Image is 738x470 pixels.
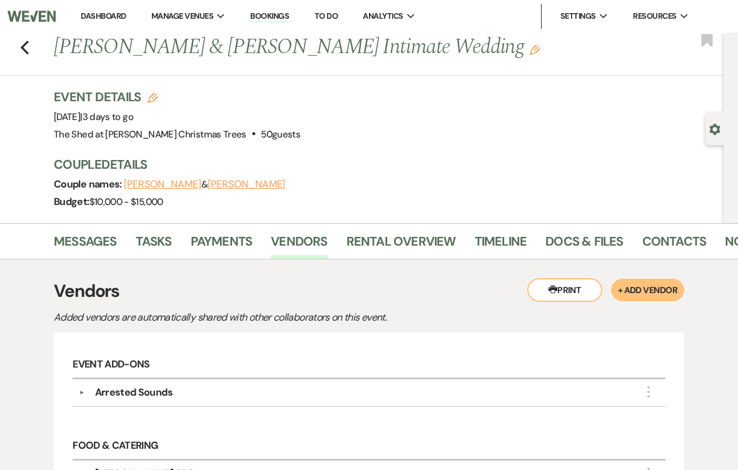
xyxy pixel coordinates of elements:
[95,385,173,400] div: Arrested Sounds
[54,32,585,62] h1: [PERSON_NAME] & [PERSON_NAME] Intimate Wedding
[54,177,124,191] span: Couple names:
[124,178,285,191] span: &
[363,10,403,22] span: Analytics
[80,111,133,123] span: |
[527,278,602,302] button: Print
[73,351,665,379] h6: Event Add-Ons
[54,128,246,141] span: The Shed at [PERSON_NAME] Christmas Trees
[54,309,492,326] p: Added vendors are automatically shared with other collaborators on this event.
[315,11,338,21] a: To Do
[136,231,172,259] a: Tasks
[261,128,300,141] span: 50 guests
[560,10,596,22] span: Settings
[81,11,126,21] a: Dashboard
[530,44,540,55] button: Edit
[250,11,289,22] a: Bookings
[89,196,163,208] span: $10,000 - $15,000
[54,88,300,106] h3: Event Details
[346,231,456,259] a: Rental Overview
[633,10,676,22] span: Resources
[709,122,720,134] button: Open lead details
[271,231,327,259] a: Vendors
[73,433,665,461] h6: Food & Catering
[545,231,623,259] a: Docs & Files
[8,3,56,29] img: Weven Logo
[208,179,285,189] button: [PERSON_NAME]
[74,389,89,396] button: ▼
[54,111,133,123] span: [DATE]
[191,231,253,259] a: Payments
[54,156,711,173] h3: Couple Details
[151,10,213,22] span: Manage Venues
[642,231,707,259] a: Contacts
[54,278,684,304] h3: Vendors
[611,279,684,301] button: + Add Vendor
[475,231,527,259] a: Timeline
[54,195,89,208] span: Budget:
[124,179,201,189] button: [PERSON_NAME]
[83,111,133,123] span: 3 days to go
[54,231,117,259] a: Messages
